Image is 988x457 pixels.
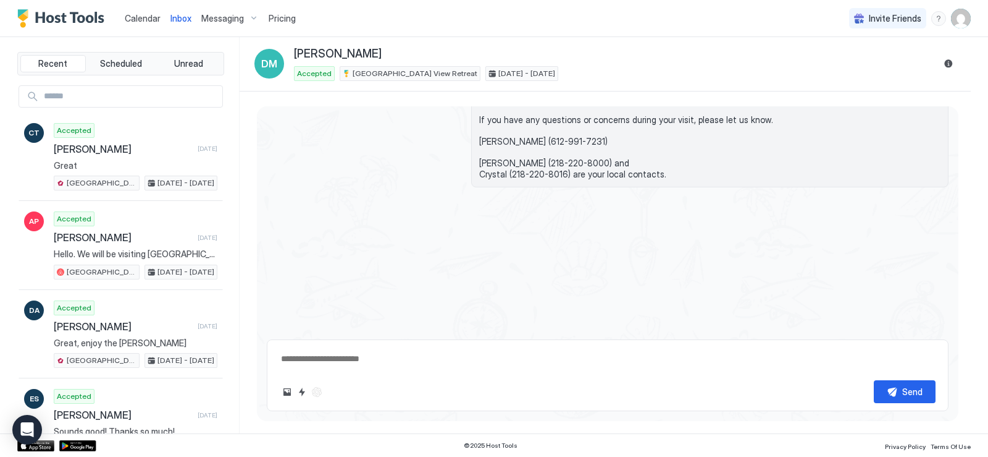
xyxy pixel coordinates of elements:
span: Hello. We will be visiting [GEOGRAPHIC_DATA] for my sister wedding over memorial weekend [54,249,217,260]
span: CT [28,127,40,139]
div: menu [931,11,946,26]
span: DA [29,305,40,316]
span: Accepted [57,125,91,136]
span: [DATE] - [DATE] [157,355,214,366]
span: Accepted [57,213,91,224]
button: Scheduled [88,55,154,72]
span: [PERSON_NAME] [294,47,382,61]
span: Invite Friends [869,13,921,24]
span: AP [29,216,39,227]
span: [GEOGRAPHIC_DATA] View Retreat [67,355,136,366]
span: Unread [174,58,203,69]
span: [DATE] [198,322,217,330]
span: Accepted [297,68,332,79]
button: Reservation information [941,56,956,71]
a: Inbox [170,12,191,25]
span: [PERSON_NAME] [54,231,193,244]
span: [DATE] [198,411,217,419]
div: Send [902,385,923,398]
span: [DATE] - [DATE] [498,68,555,79]
span: [DATE] [198,145,217,153]
div: User profile [951,9,971,28]
span: Sounds good! Thanks so much! [54,426,217,437]
span: Inbox [170,13,191,23]
span: Great [54,160,217,171]
a: Host Tools Logo [17,9,110,28]
span: Accepted [57,302,91,314]
span: Terms Of Use [931,443,971,450]
div: tab-group [17,52,224,75]
span: [DATE] - [DATE] [157,177,214,189]
span: © 2025 Host Tools [464,442,517,450]
button: Unread [156,55,221,72]
span: Pricing [269,13,296,24]
button: Quick reply [295,385,309,399]
a: Google Play Store [59,440,96,451]
button: Upload image [280,385,295,399]
span: [PERSON_NAME] [54,409,193,421]
span: Recent [38,58,67,69]
a: App Store [17,440,54,451]
span: Accepted [57,391,91,402]
a: Terms Of Use [931,439,971,452]
span: [PERSON_NAME] [54,143,193,155]
a: Privacy Policy [885,439,926,452]
span: Privacy Policy [885,443,926,450]
button: Recent [20,55,86,72]
span: [GEOGRAPHIC_DATA] View Retreat [67,267,136,278]
div: Open Intercom Messenger [12,415,42,445]
input: Input Field [39,86,222,107]
span: [DATE] [198,234,217,242]
span: DM [261,56,277,71]
span: [PERSON_NAME] [54,320,193,333]
span: ES [30,393,39,404]
span: [GEOGRAPHIC_DATA] View Retreat [67,177,136,189]
span: Scheduled [100,58,142,69]
span: [DATE] - [DATE] [157,267,214,278]
span: Great, enjoy the [PERSON_NAME] [54,338,217,349]
span: Calendar [125,13,161,23]
span: Messaging [201,13,244,24]
a: Calendar [125,12,161,25]
button: Send [874,380,936,403]
span: [GEOGRAPHIC_DATA] View Retreat [353,68,477,79]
